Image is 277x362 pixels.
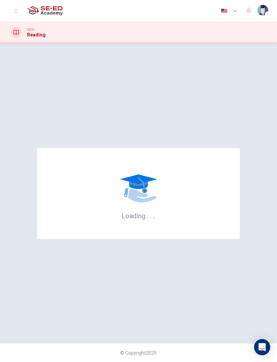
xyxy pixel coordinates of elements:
[254,339,270,355] div: Open Intercom Messenger
[257,5,268,16] img: Profile picture
[27,4,62,18] img: SE-ED Academy logo
[11,5,22,16] button: open mobile menu
[220,8,228,13] img: en
[120,350,157,356] span: © Copyright 2025
[150,210,152,221] h6: .
[153,210,155,221] h6: .
[27,32,46,37] h1: Reading
[27,27,34,32] span: CEFR
[146,210,149,221] h6: .
[122,211,155,220] h6: Loading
